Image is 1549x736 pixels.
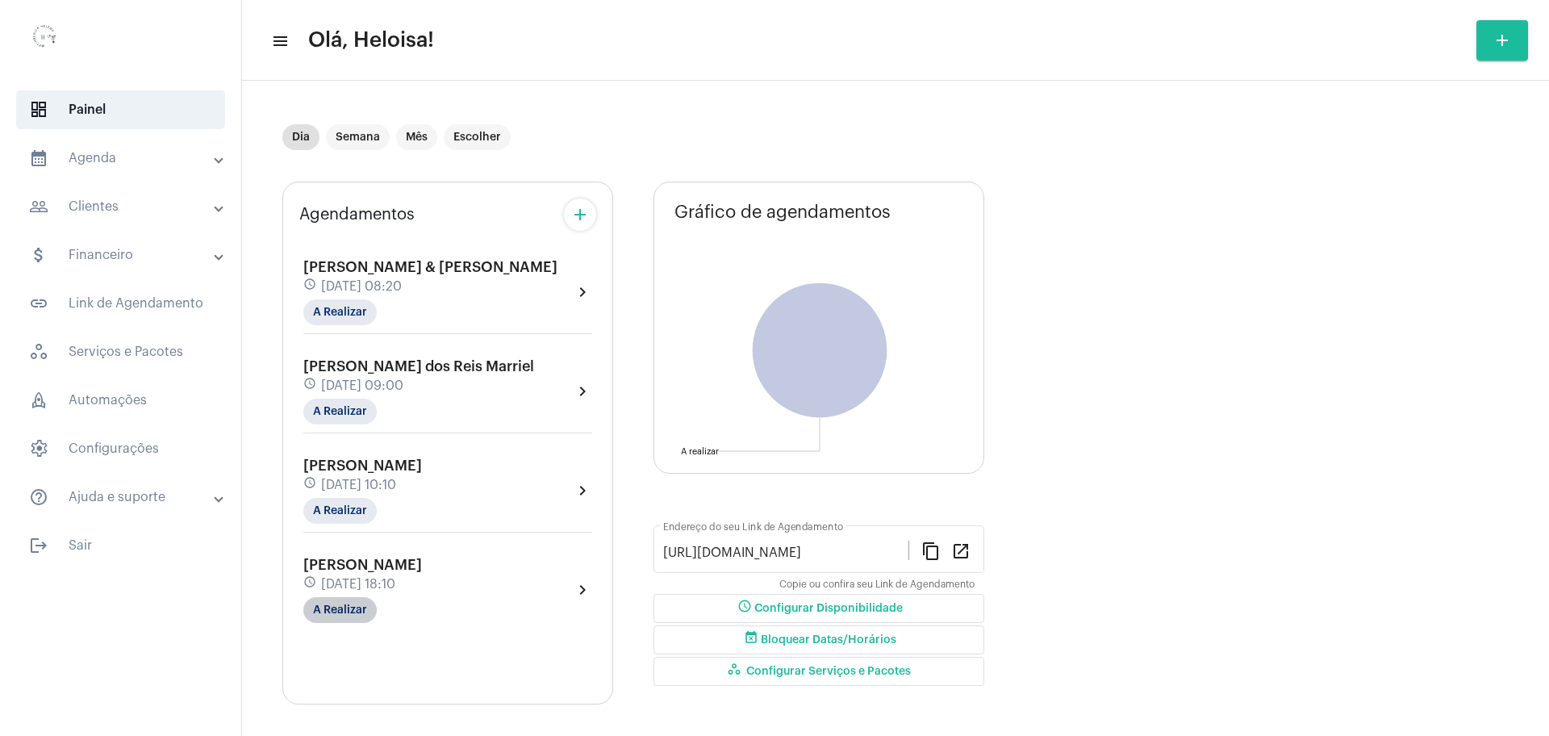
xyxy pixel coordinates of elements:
[396,124,437,150] mat-chip: Mês
[10,187,241,226] mat-expansion-panel-header: sidenav iconClientes
[16,284,225,323] span: Link de Agendamento
[13,8,77,73] img: 0d939d3e-dcd2-0964-4adc-7f8e0d1a206f.png
[681,447,719,456] text: A realizar
[16,332,225,371] span: Serviços e Pacotes
[735,603,903,614] span: Configurar Disponibilidade
[741,630,761,650] mat-icon: event_busy
[29,294,48,313] mat-icon: sidenav icon
[303,476,318,494] mat-icon: schedule
[674,203,891,222] span: Gráfico de agendamentos
[303,558,422,572] span: [PERSON_NAME]
[16,526,225,565] span: Sair
[303,458,422,473] span: [PERSON_NAME]
[779,579,975,591] mat-hint: Copie ou confira seu Link de Agendamento
[10,139,241,178] mat-expansion-panel-header: sidenav iconAgenda
[303,498,377,524] mat-chip: A Realizar
[16,381,225,420] span: Automações
[303,260,557,274] span: [PERSON_NAME] & [PERSON_NAME]
[653,594,984,623] button: Configurar Disponibilidade
[29,197,215,216] mat-panel-title: Clientes
[29,487,215,507] mat-panel-title: Ajuda e suporte
[303,278,318,295] mat-icon: schedule
[303,299,377,325] mat-chip: A Realizar
[282,124,319,150] mat-chip: Dia
[321,378,403,393] span: [DATE] 09:00
[444,124,511,150] mat-chip: Escolher
[321,478,396,492] span: [DATE] 10:10
[16,429,225,468] span: Configurações
[663,546,908,560] input: Link
[29,245,215,265] mat-panel-title: Financeiro
[271,31,287,51] mat-icon: sidenav icon
[653,625,984,654] button: Bloquear Datas/Horários
[29,148,48,168] mat-icon: sidenav icon
[29,342,48,362] span: sidenav icon
[303,359,534,374] span: [PERSON_NAME] dos Reis Marriel
[299,206,415,224] span: Agendamentos
[29,391,48,410] span: sidenav icon
[29,245,48,265] mat-icon: sidenav icon
[303,399,377,424] mat-chip: A Realizar
[653,657,984,686] button: Configurar Serviços e Pacotes
[303,597,377,623] mat-chip: A Realizar
[951,541,971,560] mat-icon: open_in_new
[303,377,318,395] mat-icon: schedule
[29,148,215,168] mat-panel-title: Agenda
[29,100,48,119] span: sidenav icon
[727,666,911,677] span: Configurar Serviços e Pacotes
[570,205,590,224] mat-icon: add
[321,279,402,294] span: [DATE] 08:20
[308,27,434,53] span: Olá, Heloisa!
[573,282,592,302] mat-icon: chevron_right
[573,382,592,401] mat-icon: chevron_right
[321,577,395,592] span: [DATE] 18:10
[29,487,48,507] mat-icon: sidenav icon
[921,541,941,560] mat-icon: content_copy
[10,478,241,516] mat-expansion-panel-header: sidenav iconAjuda e suporte
[303,575,318,593] mat-icon: schedule
[29,439,48,458] span: sidenav icon
[741,634,896,646] span: Bloquear Datas/Horários
[727,662,746,681] mat-icon: workspaces_outlined
[29,536,48,555] mat-icon: sidenav icon
[326,124,390,150] mat-chip: Semana
[573,481,592,500] mat-icon: chevron_right
[29,197,48,216] mat-icon: sidenav icon
[573,580,592,600] mat-icon: chevron_right
[16,90,225,129] span: Painel
[10,236,241,274] mat-expansion-panel-header: sidenav iconFinanceiro
[1493,31,1512,50] mat-icon: add
[735,599,754,618] mat-icon: schedule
